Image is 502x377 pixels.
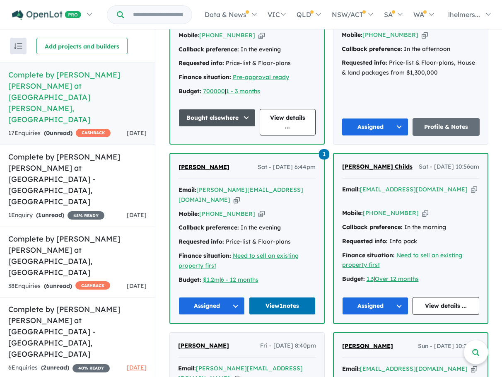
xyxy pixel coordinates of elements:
[36,211,64,219] strong: ( unread)
[179,223,316,233] div: In the evening
[342,274,479,284] div: |
[8,304,147,360] h5: Complete by [PERSON_NAME] [PERSON_NAME] at [GEOGRAPHIC_DATA] - [GEOGRAPHIC_DATA] , [GEOGRAPHIC_DATA]
[413,297,479,315] a: View details ...
[362,31,418,39] a: [PHONE_NUMBER]
[342,209,363,217] strong: Mobile:
[342,58,480,78] div: Price-list & Floor-plans, House & land packages from $1,300,000
[179,31,199,39] strong: Mobile:
[179,87,201,95] strong: Budget:
[199,31,255,39] a: [PHONE_NUMBER]
[179,224,239,231] strong: Callback preference:
[43,364,46,371] span: 2
[249,297,316,315] a: View1notes
[127,211,147,219] span: [DATE]
[422,209,428,217] button: Copy
[226,87,260,95] a: 1 - 3 months
[178,365,196,372] strong: Email:
[342,365,360,372] strong: Email:
[258,31,265,40] button: Copy
[203,87,225,95] a: 700000
[342,251,462,269] a: Need to sell an existing property first
[342,118,409,136] button: Assigned
[419,162,479,172] span: Sat - [DATE] 10:56am
[319,149,329,159] span: 1
[178,342,229,349] span: [PERSON_NAME]
[8,151,147,207] h5: Complete by [PERSON_NAME] [PERSON_NAME] at [GEOGRAPHIC_DATA] - [GEOGRAPHIC_DATA] , [GEOGRAPHIC_DATA]
[127,282,147,290] span: [DATE]
[8,233,147,278] h5: Complete by [PERSON_NAME] [PERSON_NAME] at [GEOGRAPHIC_DATA] , [GEOGRAPHIC_DATA]
[179,46,239,53] strong: Callback preference:
[8,69,147,125] h5: Complete by [PERSON_NAME] [PERSON_NAME] at [GEOGRAPHIC_DATA][PERSON_NAME] , [GEOGRAPHIC_DATA]
[36,38,128,54] button: Add projects and builders
[342,251,395,259] strong: Finance situation:
[448,10,480,19] span: lhelmers...
[179,87,316,97] div: |
[199,210,255,217] a: [PHONE_NUMBER]
[76,129,111,137] span: CASHBACK
[471,365,477,373] button: Copy
[360,186,468,193] a: [EMAIL_ADDRESS][DOMAIN_NAME]
[179,45,316,55] div: In the evening
[8,210,104,220] div: 1 Enquir y
[179,58,316,68] div: Price-list & Floor-plans
[342,297,409,315] button: Assigned
[68,211,104,220] span: 45 % READY
[342,44,480,54] div: In the afternoon
[367,275,374,283] a: 1.3
[179,163,229,171] span: [PERSON_NAME]
[178,341,229,351] a: [PERSON_NAME]
[127,364,147,371] span: [DATE]
[342,163,413,170] span: [PERSON_NAME] Childs
[12,10,81,20] img: Openlot PRO Logo White
[221,276,258,283] a: 6 - 12 months
[342,162,413,172] a: [PERSON_NAME] Childs
[203,276,220,283] a: $1.2m
[75,281,110,290] span: CASHBACK
[179,276,201,283] strong: Budget:
[179,186,196,193] strong: Email:
[342,45,402,53] strong: Callback preference:
[375,275,419,283] a: Over 12 months
[342,237,388,245] strong: Requested info:
[471,185,477,194] button: Copy
[179,237,316,247] div: Price-list & Floor-plans
[179,275,316,285] div: |
[422,31,428,39] button: Copy
[127,129,147,137] span: [DATE]
[233,73,289,81] a: Pre-approval ready
[179,252,299,269] a: Need to sell an existing property first
[234,196,240,204] button: Copy
[342,342,393,350] span: [PERSON_NAME]
[360,365,468,372] a: [EMAIL_ADDRESS][DOMAIN_NAME]
[342,186,360,193] strong: Email:
[363,209,419,217] a: [PHONE_NUMBER]
[125,6,190,24] input: Try estate name, suburb, builder or developer
[179,238,224,245] strong: Requested info:
[342,31,362,39] strong: Mobile:
[260,341,316,351] span: Fri - [DATE] 8:40pm
[319,148,329,159] a: 1
[8,281,110,291] div: 38 Enquir ies
[342,341,393,351] a: [PERSON_NAME]
[179,109,256,127] button: Bought elsewhere
[342,223,403,231] strong: Callback preference:
[179,73,231,81] strong: Finance situation:
[342,59,387,66] strong: Requested info:
[179,186,303,203] a: [PERSON_NAME][EMAIL_ADDRESS][DOMAIN_NAME]
[41,364,69,371] strong: ( unread)
[14,43,22,49] img: sort.svg
[179,59,224,67] strong: Requested info:
[418,341,479,351] span: Sun - [DATE] 10:26am
[44,282,72,290] strong: ( unread)
[38,211,41,219] span: 1
[8,128,111,138] div: 17 Enquir ies
[8,363,110,373] div: 6 Enquir ies
[179,162,229,172] a: [PERSON_NAME]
